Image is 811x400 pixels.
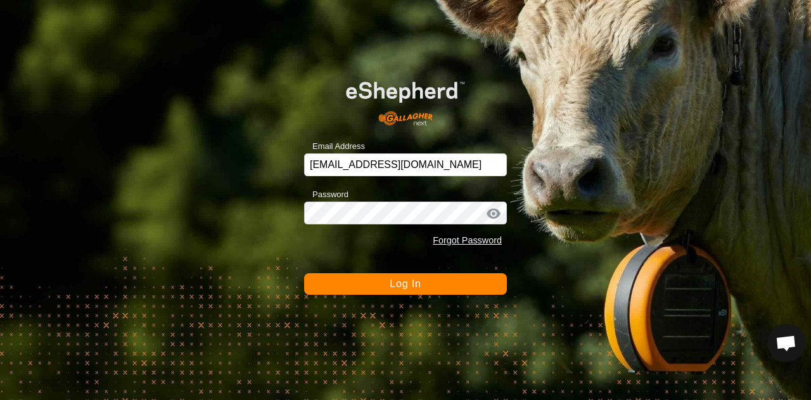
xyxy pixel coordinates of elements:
a: Open chat [767,324,805,362]
a: Forgot Password [433,235,502,245]
button: Log In [304,273,507,295]
img: E-shepherd Logo [324,65,487,134]
span: Log In [390,278,421,289]
label: Password [304,188,348,201]
label: Email Address [304,140,365,153]
input: Email Address [304,153,507,176]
